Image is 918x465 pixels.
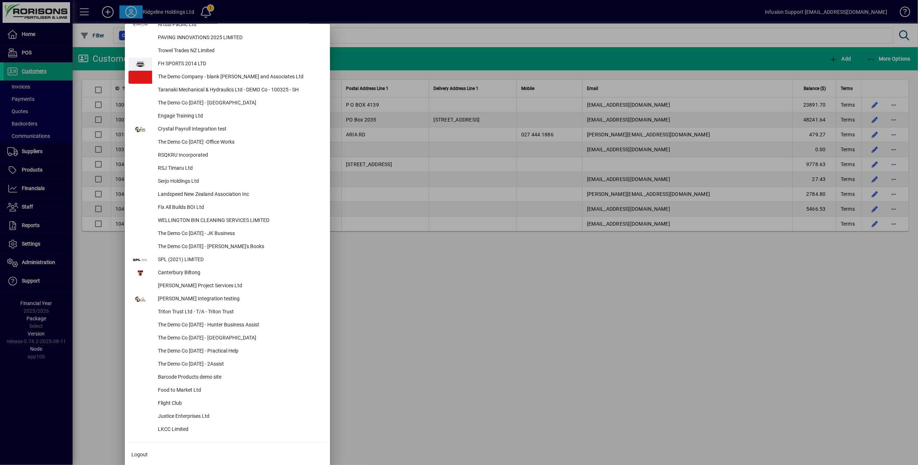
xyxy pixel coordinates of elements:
[128,358,326,371] button: The Demo Co [DATE] - 2Assist
[128,332,326,345] button: The Demo Co [DATE] - [GEOGRAPHIC_DATA]
[128,45,326,58] button: Trowel Trades NZ Limited
[131,451,148,458] span: Logout
[152,319,326,332] div: The Demo Co [DATE] - Hunter Business Assist
[128,319,326,332] button: The Demo Co [DATE] - Hunter Business Assist
[128,201,326,214] button: Fix All Builds BOI Ltd
[152,214,326,227] div: WELLINGTON BIN CLEANING SERVICES LIMITED
[152,423,326,436] div: LKCC Limited
[128,384,326,397] button: Food to Market Ltd
[152,110,326,123] div: Engage Training Ltd
[152,358,326,371] div: The Demo Co [DATE] - 2Assist
[152,306,326,319] div: Triton Trust Ltd - T/A - Triton Trust
[152,71,326,84] div: The Demo Company - blank [PERSON_NAME] and Associates Ltd
[128,97,326,110] button: The Demo Co [DATE] - [GEOGRAPHIC_DATA]
[152,267,326,280] div: Canterbury Biltong
[152,58,326,71] div: FH SPORTS 2014 LTD
[152,149,326,162] div: RSQKRU Incorporated
[128,345,326,358] button: The Demo Co [DATE] - Practical Help
[152,84,326,97] div: Taranaki Mechanical & Hydraulics Ltd - DEMO Co - 100325 - SH
[152,162,326,175] div: RSJ Timaru Ltd
[152,227,326,240] div: The Demo Co [DATE] - JK Business
[152,410,326,423] div: Justice Enterprises Ltd
[152,32,326,45] div: PAVING INNOVATIONS 2025 LIMITED
[152,188,326,201] div: Landspeed New Zealand Association Inc
[128,280,326,293] button: [PERSON_NAME] Project Services Ltd
[128,227,326,240] button: The Demo Co [DATE] - JK Business
[128,240,326,254] button: The Demo Co [DATE] - [PERSON_NAME]'s Books
[128,84,326,97] button: Taranaki Mechanical & Hydraulics Ltd - DEMO Co - 100325 - SH
[128,149,326,162] button: RSQKRU Incorporated
[128,58,326,71] button: FH SPORTS 2014 LTD
[128,397,326,410] button: Flight Club
[152,18,326,32] div: Artusi Pacific Ltd
[128,32,326,45] button: PAVING INNOVATIONS 2025 LIMITED
[128,254,326,267] button: SPL (2021) LIMITED
[152,123,326,136] div: Crystal Payroll Integration test
[152,45,326,58] div: Trowel Trades NZ Limited
[152,384,326,397] div: Food to Market Ltd
[152,254,326,267] div: SPL (2021) LIMITED
[128,123,326,136] button: Crystal Payroll Integration test
[128,136,326,149] button: The Demo Co [DATE] -Office Works
[128,162,326,175] button: RSJ Timaru Ltd
[152,97,326,110] div: The Demo Co [DATE] - [GEOGRAPHIC_DATA]
[152,371,326,384] div: Barcode Products demo site
[128,175,326,188] button: Serjo Holdings Ltd
[128,293,326,306] button: [PERSON_NAME] Integration testing
[152,332,326,345] div: The Demo Co [DATE] - [GEOGRAPHIC_DATA]
[128,448,326,461] button: Logout
[152,201,326,214] div: Fix All Builds BOI Ltd
[152,136,326,149] div: The Demo Co [DATE] -Office Works
[128,267,326,280] button: Canterbury Biltong
[152,345,326,358] div: The Demo Co [DATE] - Practical Help
[152,293,326,306] div: [PERSON_NAME] Integration testing
[128,214,326,227] button: WELLINGTON BIN CLEANING SERVICES LIMITED
[128,306,326,319] button: Triton Trust Ltd - T/A - Triton Trust
[152,240,326,254] div: The Demo Co [DATE] - [PERSON_NAME]'s Books
[152,280,326,293] div: [PERSON_NAME] Project Services Ltd
[128,188,326,201] button: Landspeed New Zealand Association Inc
[128,110,326,123] button: Engage Training Ltd
[152,175,326,188] div: Serjo Holdings Ltd
[128,371,326,384] button: Barcode Products demo site
[152,397,326,410] div: Flight Club
[128,71,326,84] button: The Demo Company - blank [PERSON_NAME] and Associates Ltd
[128,423,326,436] button: LKCC Limited
[128,410,326,423] button: Justice Enterprises Ltd
[128,18,326,32] button: Artusi Pacific Ltd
